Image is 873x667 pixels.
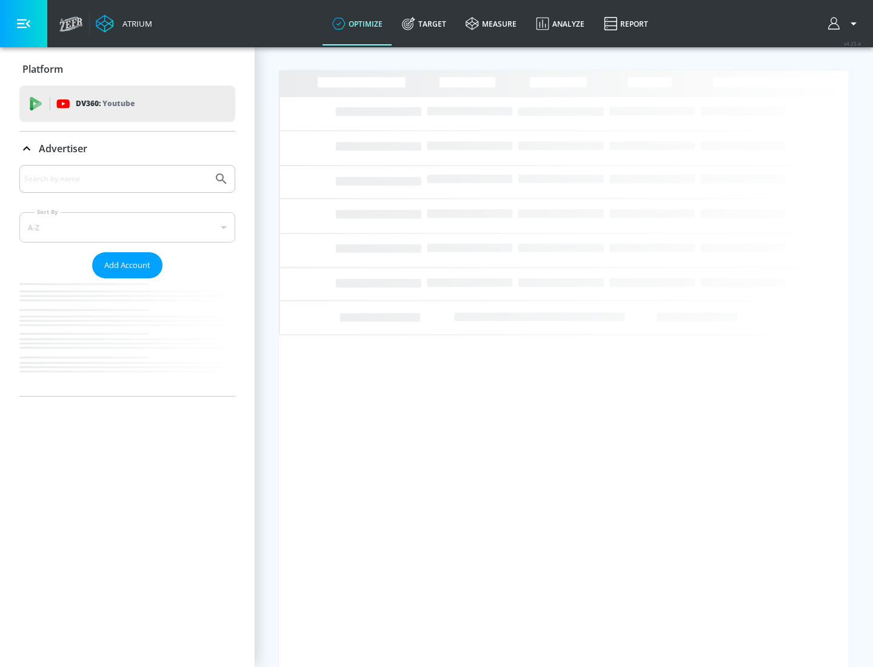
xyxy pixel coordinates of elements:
div: Atrium [118,18,152,29]
div: DV360: Youtube [19,85,235,122]
a: Report [594,2,658,45]
p: Advertiser [39,142,87,155]
span: Add Account [104,258,150,272]
label: Sort By [35,208,61,216]
span: v 4.25.4 [844,40,861,47]
div: Advertiser [19,132,235,166]
p: Platform [22,62,63,76]
nav: list of Advertiser [19,278,235,396]
a: Atrium [96,15,152,33]
div: Advertiser [19,165,235,396]
p: Youtube [102,97,135,110]
input: Search by name [24,171,208,187]
a: optimize [323,2,392,45]
button: Add Account [92,252,162,278]
div: Platform [19,52,235,86]
a: measure [456,2,526,45]
a: Analyze [526,2,594,45]
p: DV360: [76,97,135,110]
a: Target [392,2,456,45]
div: A-Z [19,212,235,243]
